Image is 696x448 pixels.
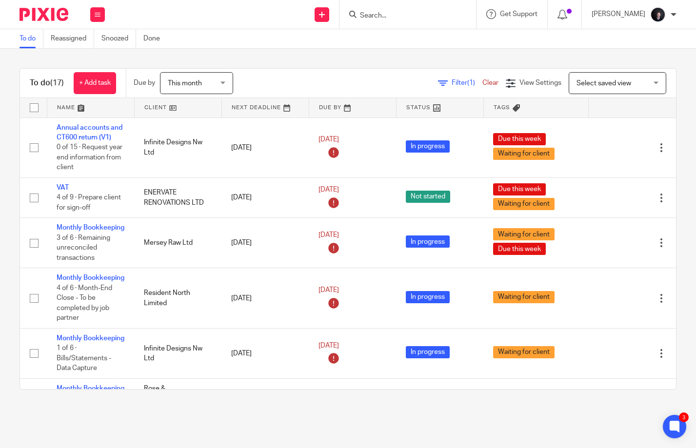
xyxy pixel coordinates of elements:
span: Not started [406,191,450,203]
span: 1 of 6 · Bills/Statements - Data Capture [57,345,111,372]
p: [PERSON_NAME] [592,9,645,19]
span: Waiting for client [493,291,555,303]
span: [DATE] [318,232,339,238]
span: 3 of 6 · Remaining unreconciled transactions [57,234,110,261]
span: Due this week [493,243,546,255]
h1: To do [30,78,64,88]
span: In progress [406,291,450,303]
span: (17) [50,79,64,87]
span: (1) [467,79,475,86]
td: ENERVATE RENOVATIONS LTD [134,177,221,217]
span: 4 of 9 · Prepare client for sign-off [57,194,121,211]
a: Snoozed [101,29,136,48]
span: [DATE] [318,187,339,194]
a: Clear [482,79,498,86]
td: Mersey Raw Ltd [134,218,221,268]
span: [DATE] [318,136,339,143]
span: 4 of 6 · Month-End Close - To be completed by job partner [57,285,112,322]
td: [DATE] [221,177,309,217]
a: Done [143,29,167,48]
span: Tags [494,105,510,110]
td: Infinite Designs Nw Ltd [134,117,221,177]
td: Resident North Limited [134,268,221,329]
span: In progress [406,235,450,248]
span: Due this week [493,133,546,145]
td: [DATE] [221,329,309,379]
span: Waiting for client [493,228,555,240]
div: 3 [679,412,689,422]
a: Monthly Bookkeeping [57,274,124,281]
td: [DATE] [221,379,309,429]
span: Waiting for client [493,198,555,210]
span: In progress [406,140,450,153]
a: Monthly Bookkeeping [57,224,124,231]
td: [DATE] [221,268,309,329]
p: Due by [134,78,155,88]
span: [DATE] [318,342,339,349]
span: Filter [452,79,482,86]
span: Waiting for client [493,148,555,160]
img: Pixie [20,8,68,21]
span: Due this week [493,183,546,195]
a: VAT [57,184,69,191]
a: Annual accounts and CT600 return (V1) [57,124,122,141]
td: Infinite Designs Nw Ltd [134,329,221,379]
input: Search [359,12,447,20]
a: + Add task [74,72,116,94]
a: Monthly Bookkeeping [57,335,124,342]
span: This month [168,80,202,87]
span: 0 of 15 · Request year end information from client [57,144,122,171]
span: In progress [406,346,450,358]
a: Reassigned [51,29,94,48]
span: Select saved view [577,80,631,87]
td: [DATE] [221,117,309,177]
td: [DATE] [221,218,309,268]
a: To do [20,29,43,48]
a: Monthly Bookkeeping [57,385,124,392]
span: Waiting for client [493,346,555,358]
span: Get Support [500,11,537,18]
td: Rose & [PERSON_NAME] Childrenswear Limited [134,379,221,429]
img: 455A2509.jpg [650,7,666,22]
span: View Settings [519,79,561,86]
span: [DATE] [318,287,339,294]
